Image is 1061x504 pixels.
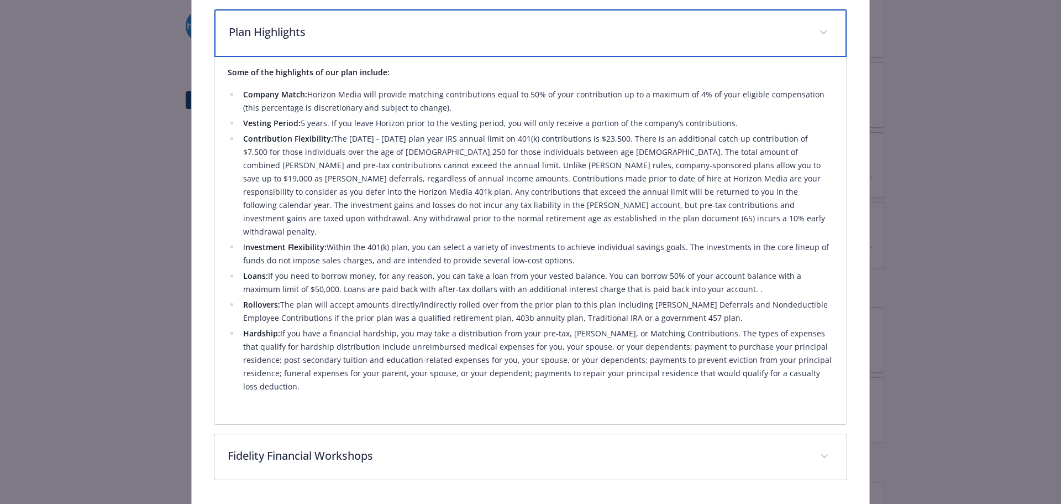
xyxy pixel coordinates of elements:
[240,117,834,130] li: 5 years. If you leave Horizon prior to the vesting period, you will only receive a portion of the...
[243,133,333,144] strong: Contribution Flexibility:
[228,67,390,77] strong: Some of the highlights of our plan include:
[240,132,834,238] li: The [DATE] - [DATE] plan year IRS annual limit on 401(k) contributions is $23,500. There is an ad...
[243,271,268,281] strong: Loans:
[243,328,280,339] strong: Hardship:
[240,298,834,325] li: The plan will accept amounts directly/indirectly rolled over from the prior plan to this plan inc...
[214,9,847,57] div: Plan Highlights
[240,241,834,267] li: I Within the 401(k) plan, you can select a variety of investments to achieve individual savings g...
[240,269,834,296] li: If you need to borrow money, for any reason, you can take a loan from your vested balance. You ca...
[214,434,847,480] div: Fidelity Financial Workshops
[243,118,301,128] strong: Vesting Period:
[243,299,280,310] strong: Rollovers:
[240,327,834,393] li: If you have a financial hardship, you may take a distribution from your pre-tax, [PERSON_NAME], o...
[228,448,807,464] p: Fidelity Financial Workshops
[214,57,847,424] div: Plan Highlights
[229,24,806,40] p: Plan Highlights
[240,88,834,115] li: Horizon Media will provide matching contributions equal to 50% of your contribution up to a maxim...
[245,242,327,252] strong: nvestment Flexibility:
[243,89,307,100] strong: Company Match:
